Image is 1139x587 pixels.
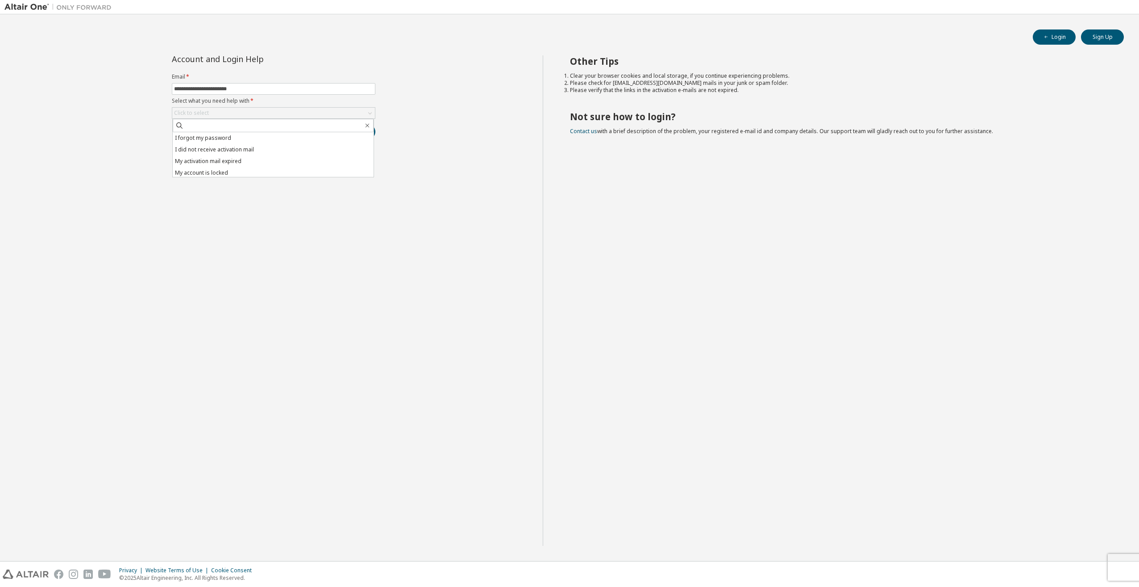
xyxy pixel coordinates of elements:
div: Account and Login Help [172,55,335,63]
label: Select what you need help with [172,97,375,105]
img: linkedin.svg [83,570,93,579]
img: facebook.svg [54,570,63,579]
li: Clear your browser cookies and local storage, if you continue experiencing problems. [570,72,1108,80]
li: Please verify that the links in the activation e-mails are not expired. [570,87,1108,94]
a: Contact us [570,127,597,135]
div: Privacy [119,567,145,574]
button: Login [1033,29,1076,45]
button: Sign Up [1081,29,1124,45]
div: Click to select [172,108,375,118]
img: youtube.svg [98,570,111,579]
h2: Other Tips [570,55,1108,67]
li: Please check for [EMAIL_ADDRESS][DOMAIN_NAME] mails in your junk or spam folder. [570,80,1108,87]
img: Altair One [4,3,116,12]
span: with a brief description of the problem, your registered e-mail id and company details. Our suppo... [570,127,993,135]
li: I forgot my password [173,132,374,144]
img: instagram.svg [69,570,78,579]
p: © 2025 Altair Engineering, Inc. All Rights Reserved. [119,574,257,582]
label: Email [172,73,375,80]
div: Cookie Consent [211,567,257,574]
div: Website Terms of Use [145,567,211,574]
div: Click to select [174,109,209,117]
img: altair_logo.svg [3,570,49,579]
h2: Not sure how to login? [570,111,1108,122]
